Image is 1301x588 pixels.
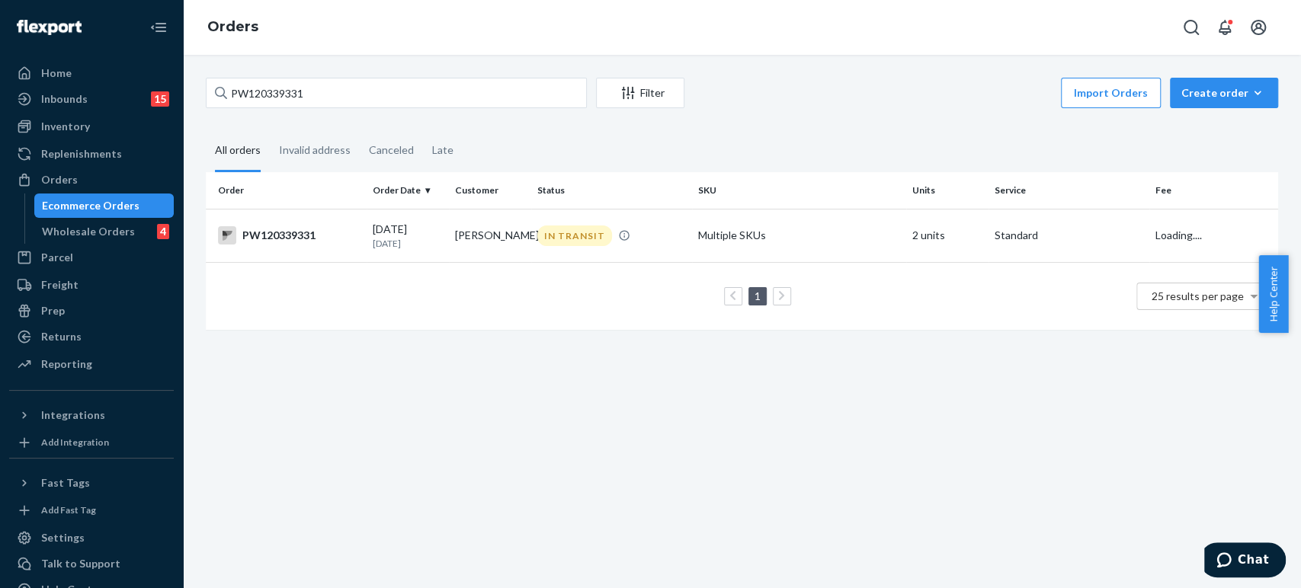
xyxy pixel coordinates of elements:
[373,237,443,250] p: [DATE]
[1181,85,1267,101] div: Create order
[906,209,989,262] td: 2 units
[1258,255,1288,333] button: Help Center
[9,168,174,192] a: Orders
[41,250,73,265] div: Parcel
[279,130,351,170] div: Invalid address
[9,324,174,349] a: Returns
[41,356,92,372] div: Reporting
[537,225,612,246] div: IN TRANSIT
[1243,12,1274,43] button: Open account menu
[373,222,443,250] div: [DATE]
[1149,172,1278,209] th: Fee
[751,289,764,302] a: Page 1 is your current page
[215,130,261,172] div: All orders
[9,501,174,519] a: Add Fast Tag
[995,228,1143,243] p: Standard
[41,503,96,516] div: Add Fast Tag
[9,61,174,85] a: Home
[9,273,174,297] a: Freight
[9,142,174,166] a: Replenishments
[1210,12,1240,43] button: Open notifications
[692,209,906,262] td: Multiple SKUs
[206,78,587,108] input: Search orders
[143,12,174,43] button: Close Navigation
[1176,12,1206,43] button: Open Search Box
[41,530,85,545] div: Settings
[1061,78,1161,108] button: Import Orders
[195,5,271,50] ol: breadcrumbs
[157,224,169,239] div: 4
[596,78,684,108] button: Filter
[41,119,90,134] div: Inventory
[151,91,169,107] div: 15
[449,209,531,262] td: [PERSON_NAME]
[9,551,174,576] button: Talk to Support
[41,407,105,423] div: Integrations
[41,475,90,491] div: Fast Tags
[41,436,109,449] div: Add Integration
[41,277,79,292] div: Freight
[41,329,82,344] div: Returns
[989,172,1149,209] th: Service
[9,433,174,452] a: Add Integration
[9,471,174,495] button: Fast Tags
[1204,542,1286,580] iframe: Opens a widget where you can chat to one of our agents
[9,352,174,376] a: Reporting
[1152,289,1244,302] span: 25 results per page
[17,20,82,35] img: Flexport logo
[1149,209,1278,262] td: Loading....
[9,526,174,550] a: Settings
[41,146,122,161] div: Replenishments
[218,226,360,244] div: PW120339331
[206,172,367,209] th: Order
[42,224,135,239] div: Wholesale Orders
[906,172,989,209] th: Units
[367,172,449,209] th: Order Date
[41,303,65,318] div: Prep
[207,18,258,35] a: Orders
[41,66,72,81] div: Home
[369,130,414,170] div: Canceled
[9,403,174,427] button: Integrations
[9,299,174,323] a: Prep
[42,198,139,213] div: Ecommerce Orders
[9,114,174,139] a: Inventory
[531,172,692,209] th: Status
[34,193,175,218] a: Ecommerce Orders
[9,87,174,111] a: Inbounds15
[41,91,88,107] div: Inbounds
[692,172,906,209] th: SKU
[41,556,120,571] div: Talk to Support
[41,172,78,187] div: Orders
[9,245,174,270] a: Parcel
[455,184,525,197] div: Customer
[34,219,175,244] a: Wholesale Orders4
[432,130,453,170] div: Late
[597,85,684,101] div: Filter
[1170,78,1278,108] button: Create order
